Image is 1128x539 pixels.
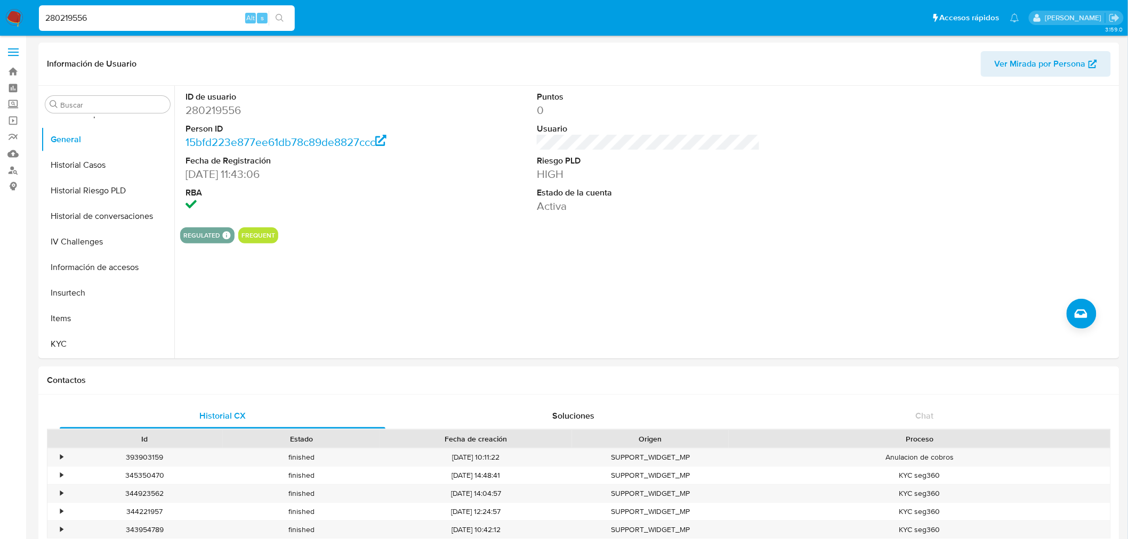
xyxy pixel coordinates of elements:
dt: ID de usuario [186,91,409,103]
div: SUPPORT_WIDGET_MP [572,448,729,466]
div: Fecha de creación [387,434,565,444]
input: Buscar [60,100,166,110]
div: finished [223,503,380,520]
span: Historial CX [199,410,246,422]
a: 15bfd223e877ee61db78c89de8827ccc [186,134,386,150]
button: Historial de conversaciones [41,203,174,229]
input: Buscar usuario o caso... [39,11,295,25]
h1: Información de Usuario [47,59,136,69]
div: [DATE] 12:24:57 [380,503,572,520]
div: finished [223,467,380,484]
a: Salir [1109,12,1120,23]
dt: Person ID [186,123,409,135]
dt: Riesgo PLD [537,155,760,167]
dd: 0 [537,103,760,118]
a: Notificaciones [1010,13,1019,22]
div: Anulacion de cobros [729,448,1110,466]
dd: HIGH [537,167,760,182]
h1: Contactos [47,375,1111,386]
button: Items [41,306,174,331]
button: search-icon [269,11,291,26]
div: 344221957 [66,503,223,520]
div: finished [223,485,380,502]
p: gregorio.negri@mercadolibre.com [1045,13,1105,23]
div: KYC seg360 [729,503,1110,520]
div: KYC seg360 [729,467,1110,484]
button: General [41,127,174,152]
div: SUPPORT_WIDGET_MP [572,485,729,502]
div: • [60,470,63,480]
div: • [60,525,63,535]
span: Ver Mirada por Persona [995,51,1086,77]
dd: Activa [537,199,760,214]
div: [DATE] 10:11:22 [380,448,572,466]
button: Historial Riesgo PLD [41,178,174,203]
button: IV Challenges [41,229,174,255]
span: Chat [916,410,934,422]
div: SUPPORT_WIDGET_MP [572,503,729,520]
div: SUPPORT_WIDGET_MP [572,467,729,484]
button: Información de accesos [41,255,174,280]
div: [DATE] 10:42:12 [380,521,572,538]
button: Lista Interna [41,357,174,382]
div: Estado [230,434,372,444]
div: KYC seg360 [729,521,1110,538]
div: Origen [579,434,721,444]
span: Soluciones [553,410,595,422]
span: Alt [246,13,255,23]
div: • [60,507,63,517]
span: s [261,13,264,23]
div: [DATE] 14:48:41 [380,467,572,484]
div: finished [223,521,380,538]
button: Ver Mirada por Persona [981,51,1111,77]
div: SUPPORT_WIDGET_MP [572,521,729,538]
div: KYC seg360 [729,485,1110,502]
button: Insurtech [41,280,174,306]
div: • [60,452,63,462]
div: 344923562 [66,485,223,502]
dt: RBA [186,187,409,199]
dt: Estado de la cuenta [537,187,760,199]
dd: 280219556 [186,103,409,118]
div: 343954789 [66,521,223,538]
dd: [DATE] 11:43:06 [186,167,409,182]
button: Historial Casos [41,152,174,178]
dt: Fecha de Registración [186,155,409,167]
span: Accesos rápidos [940,12,1000,23]
div: Id [74,434,215,444]
div: 345350470 [66,467,223,484]
button: Buscar [50,100,58,109]
dt: Puntos [537,91,760,103]
dt: Usuario [537,123,760,135]
div: Proceso [736,434,1103,444]
div: finished [223,448,380,466]
div: 393903159 [66,448,223,466]
button: KYC [41,331,174,357]
div: [DATE] 14:04:57 [380,485,572,502]
div: • [60,488,63,499]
